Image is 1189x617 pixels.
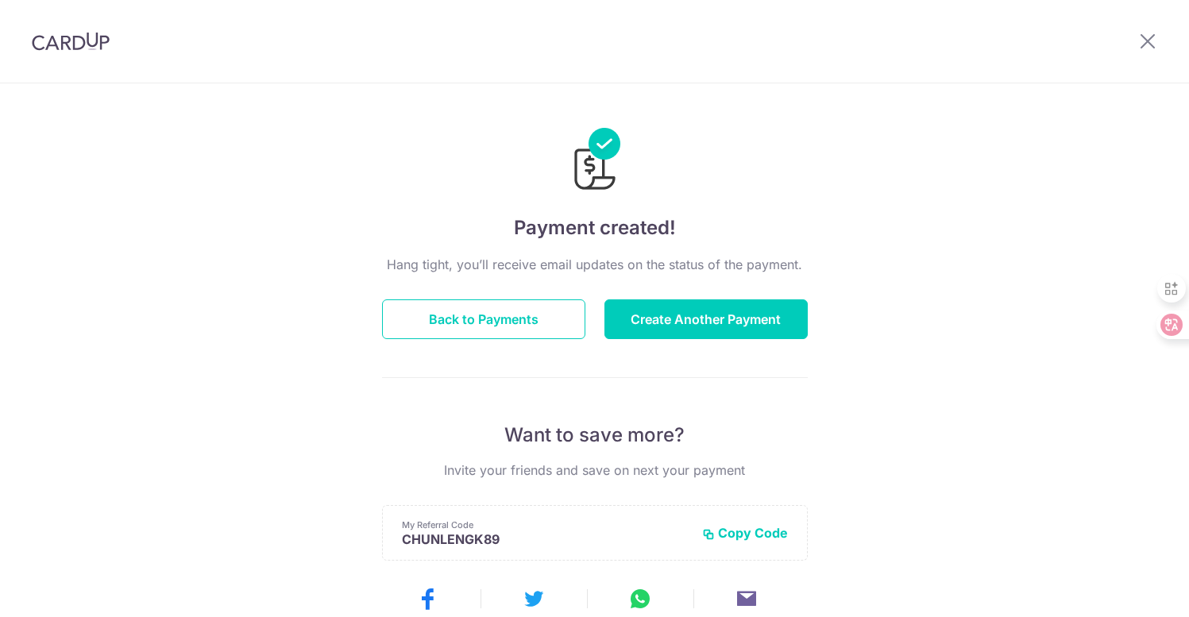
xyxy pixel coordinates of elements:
img: CardUp [32,32,110,51]
p: Want to save more? [382,422,808,448]
p: Invite your friends and save on next your payment [382,461,808,480]
p: Hang tight, you’ll receive email updates on the status of the payment. [382,255,808,274]
p: My Referral Code [402,519,689,531]
button: Back to Payments [382,299,585,339]
iframe: Opens a widget where you can find more information [1087,569,1173,609]
button: Create Another Payment [604,299,808,339]
p: CHUNLENGK89 [402,531,689,547]
img: Payments [569,128,620,195]
h4: Payment created! [382,214,808,242]
button: Copy Code [702,525,788,541]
